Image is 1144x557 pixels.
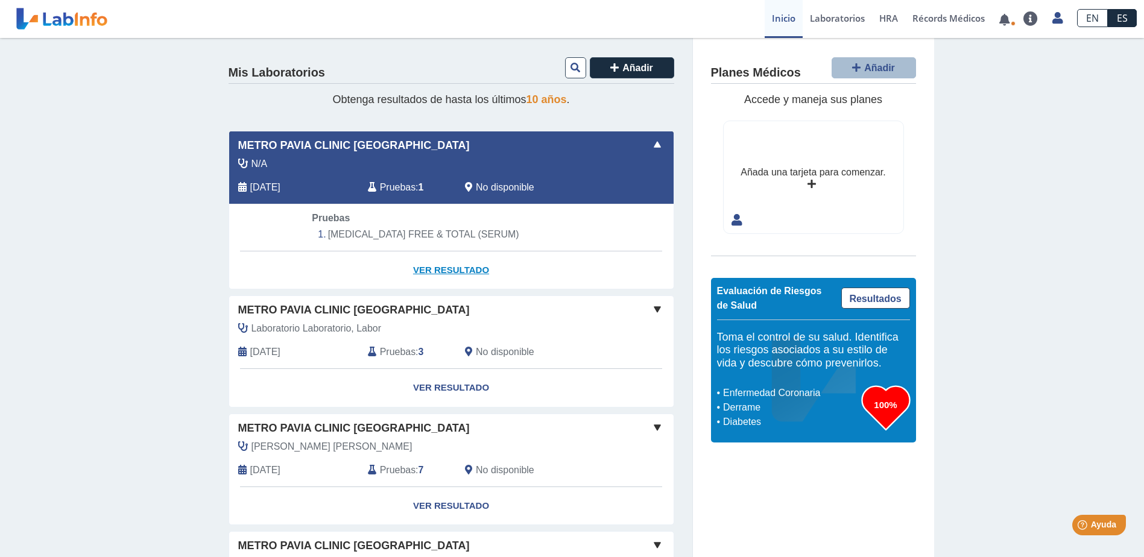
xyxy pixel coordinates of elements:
[864,63,895,73] span: Añadir
[717,331,910,370] h5: Toma el control de su salud. Identifica los riesgos asociados a su estilo de vida y descubre cómo...
[332,93,569,105] span: Obtenga resultados de hasta los últimos .
[251,157,268,171] span: N/A
[312,225,590,244] li: [MEDICAL_DATA] FREE & TOTAL (SERUM)
[526,93,567,105] span: 10 años
[717,286,822,310] span: Evaluación de Riesgos de Salud
[419,347,424,357] b: 3
[359,180,456,195] div: :
[238,538,470,554] span: Metro Pavia Clinic [GEOGRAPHIC_DATA]
[250,463,280,477] span: 2025-04-10
[476,463,534,477] span: No disponible
[238,302,470,318] span: Metro Pavia Clinic [GEOGRAPHIC_DATA]
[419,182,424,192] b: 1
[741,165,885,180] div: Añada una tarjeta para comenzar.
[229,487,674,525] a: Ver Resultado
[744,93,882,105] span: Accede y maneja sus planes
[841,288,910,309] a: Resultados
[251,439,412,454] span: Perez Berdeguer, Carlos
[1037,510,1131,544] iframe: Help widget launcher
[251,321,382,336] span: Laboratorio Laboratorio, Labor
[229,251,674,289] a: Ver Resultado
[720,415,862,429] li: Diabetes
[312,213,350,223] span: Pruebas
[380,463,416,477] span: Pruebas
[711,66,801,80] h4: Planes Médicos
[476,180,534,195] span: No disponible
[720,386,862,400] li: Enfermedad Coronaria
[879,12,898,24] span: HRA
[229,66,325,80] h4: Mis Laboratorios
[359,463,456,477] div: :
[238,420,470,436] span: Metro Pavia Clinic [GEOGRAPHIC_DATA]
[1077,9,1108,27] a: EN
[229,369,674,407] a: Ver Resultado
[862,397,910,412] h3: 100%
[238,137,470,154] span: Metro Pavia Clinic [GEOGRAPHIC_DATA]
[419,465,424,475] b: 7
[380,180,416,195] span: Pruebas
[1108,9,1137,27] a: ES
[720,400,862,415] li: Derrame
[380,345,416,359] span: Pruebas
[832,57,916,78] button: Añadir
[250,180,280,195] span: 2025-08-15
[250,345,280,359] span: 2025-08-08
[622,63,653,73] span: Añadir
[476,345,534,359] span: No disponible
[590,57,674,78] button: Añadir
[359,345,456,359] div: :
